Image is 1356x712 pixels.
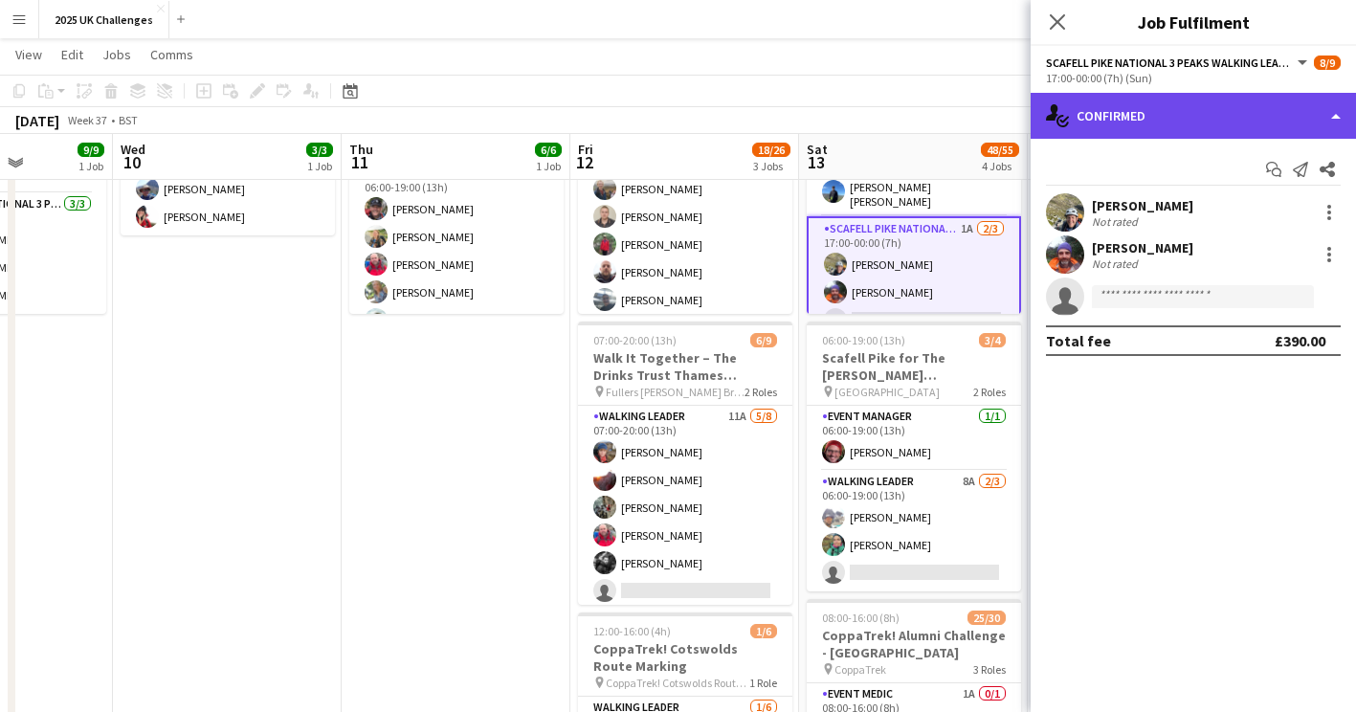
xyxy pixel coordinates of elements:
[8,42,50,67] a: View
[752,143,790,157] span: 18/26
[15,111,59,130] div: [DATE]
[1046,56,1310,70] button: Scafell Pike National 3 Peaks Walking Leader
[807,406,1021,471] app-card-role: Event Manager1/106:00-19:00 (13h)[PERSON_NAME]
[593,333,677,347] span: 07:00-20:00 (13h)
[807,216,1021,341] app-card-role: Scafell Pike National 3 Peaks Walking Leader1A2/317:00-00:00 (7h)[PERSON_NAME][PERSON_NAME]
[822,333,905,347] span: 06:00-19:00 (13h)
[63,113,111,127] span: Week 37
[1092,239,1193,256] div: [PERSON_NAME]
[1314,56,1341,70] span: 8/9
[578,115,792,430] app-card-role: Walking Leader10/1007:00-20:00 (13h)[PERSON_NAME][PERSON_NAME][PERSON_NAME][PERSON_NAME][PERSON_N...
[578,406,792,665] app-card-role: Walking Leader11A5/807:00-20:00 (13h)[PERSON_NAME][PERSON_NAME][PERSON_NAME][PERSON_NAME][PERSON_...
[78,143,104,157] span: 9/9
[349,163,564,339] app-card-role: Walking Leader5/506:00-19:00 (13h)[PERSON_NAME][PERSON_NAME][PERSON_NAME][PERSON_NAME][PERSON_NAME]
[121,141,145,158] span: Wed
[753,159,789,173] div: 3 Jobs
[1092,256,1142,271] div: Not rated
[578,349,792,384] h3: Walk It Together – The Drinks Trust Thames Footpath Challenge
[967,611,1006,625] span: 25/30
[807,349,1021,384] h3: Scafell Pike for The [PERSON_NAME] [PERSON_NAME] Trust
[1092,197,1193,214] div: [PERSON_NAME]
[349,141,373,158] span: Thu
[807,471,1021,591] app-card-role: Walking Leader8A2/306:00-19:00 (13h)[PERSON_NAME][PERSON_NAME]
[536,159,561,173] div: 1 Job
[749,676,777,690] span: 1 Role
[119,113,138,127] div: BST
[979,333,1006,347] span: 3/4
[834,662,886,677] span: CoppaTrek
[807,322,1021,591] app-job-card: 06:00-19:00 (13h)3/4Scafell Pike for The [PERSON_NAME] [PERSON_NAME] Trust [GEOGRAPHIC_DATA]2 Rol...
[578,640,792,675] h3: CoppaTrek! Cotswolds Route Marking
[54,42,91,67] a: Edit
[535,143,562,157] span: 6/6
[745,385,777,399] span: 2 Roles
[15,46,42,63] span: View
[578,322,792,605] app-job-card: 07:00-20:00 (13h)6/9Walk It Together – The Drinks Trust Thames Footpath Challenge Fullers [PERSON...
[1031,10,1356,34] h3: Job Fulfilment
[807,627,1021,661] h3: CoppaTrek! Alumni Challenge - [GEOGRAPHIC_DATA]
[306,143,333,157] span: 3/3
[78,159,103,173] div: 1 Job
[307,159,332,173] div: 1 Job
[346,151,373,173] span: 11
[1275,331,1325,350] div: £390.00
[606,385,745,399] span: Fullers [PERSON_NAME] Brewery, [GEOGRAPHIC_DATA]
[750,333,777,347] span: 6/9
[981,143,1019,157] span: 48/55
[39,1,169,38] button: 2025 UK Challenges
[1031,93,1356,139] div: Confirmed
[822,611,900,625] span: 08:00-16:00 (8h)
[973,385,1006,399] span: 2 Roles
[834,385,940,399] span: [GEOGRAPHIC_DATA]
[578,141,593,158] span: Fri
[1092,214,1142,229] div: Not rated
[95,42,139,67] a: Jobs
[61,46,83,63] span: Edit
[982,159,1018,173] div: 4 Jobs
[150,46,193,63] span: Comms
[807,141,828,158] span: Sat
[750,624,777,638] span: 1/6
[593,624,671,638] span: 12:00-16:00 (4h)
[118,151,145,173] span: 10
[1046,56,1295,70] span: Scafell Pike National 3 Peaks Walking Leader
[575,151,593,173] span: 12
[143,42,201,67] a: Comms
[606,676,749,690] span: CoppaTrek! Cotswolds Route Marking
[1046,71,1341,85] div: 17:00-00:00 (7h) (Sun)
[1046,331,1111,350] div: Total fee
[102,46,131,63] span: Jobs
[804,151,828,173] span: 13
[973,662,1006,677] span: 3 Roles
